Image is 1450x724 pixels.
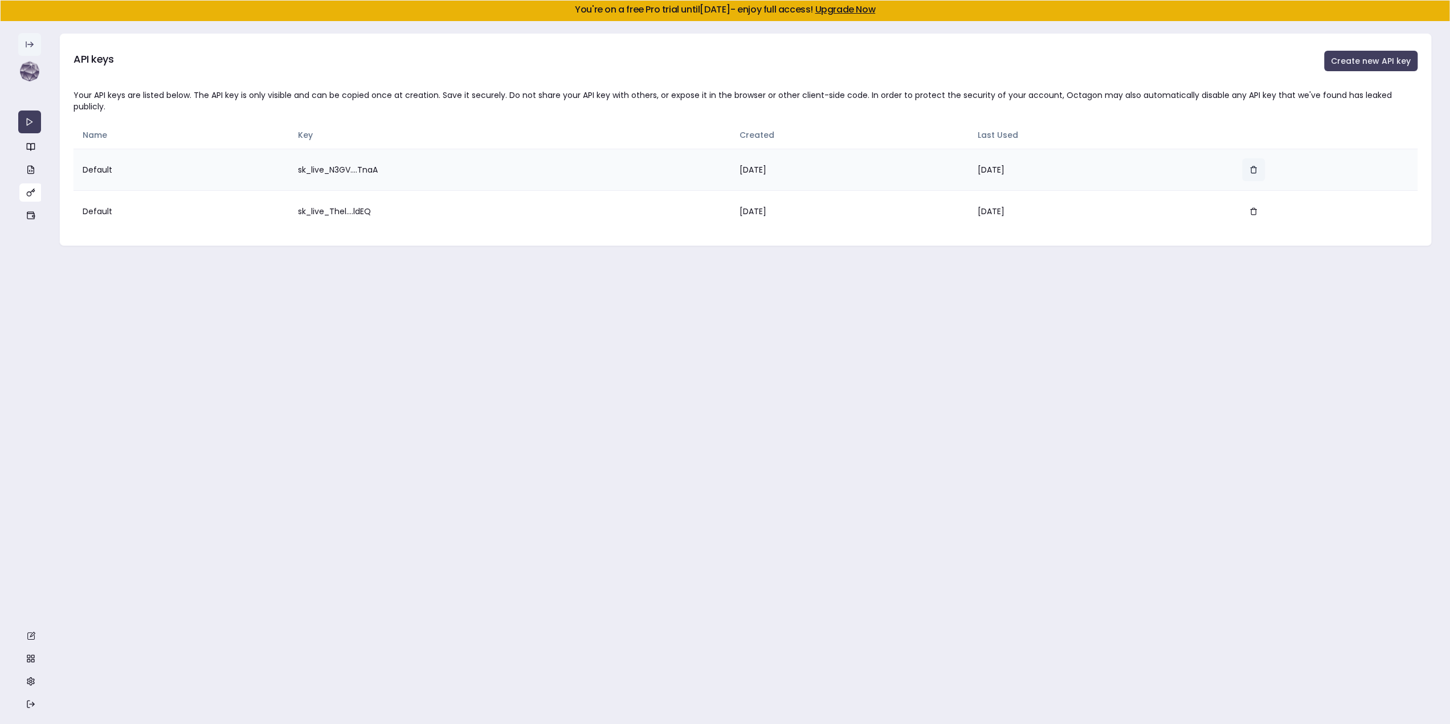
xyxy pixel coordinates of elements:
td: [DATE] [969,149,1233,190]
td: Default [73,190,289,232]
a: Upgrade Now [815,3,875,16]
th: Key [289,121,730,149]
td: [DATE] [969,190,1233,232]
a: API Playground [18,111,41,133]
td: [DATE] [730,149,969,190]
td: sk_live_N3GV....TnaA [289,149,730,190]
td: Default [73,149,289,190]
td: [DATE] [730,190,969,232]
td: sk_live_Thel....ldEQ [289,190,730,232]
button: Create new API key [1324,51,1418,71]
th: Created [730,121,969,149]
th: Last Used [969,121,1233,149]
div: Your API keys are listed below. The API key is only visible and can be copied once at creation. S... [73,89,1418,112]
h3: API keys [73,51,113,67]
img: logo-0uyt-Vr5.svg [18,60,41,83]
th: Name [73,121,289,149]
h5: You're on a free Pro trial until [DATE] - enjoy full access! [10,5,1440,14]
